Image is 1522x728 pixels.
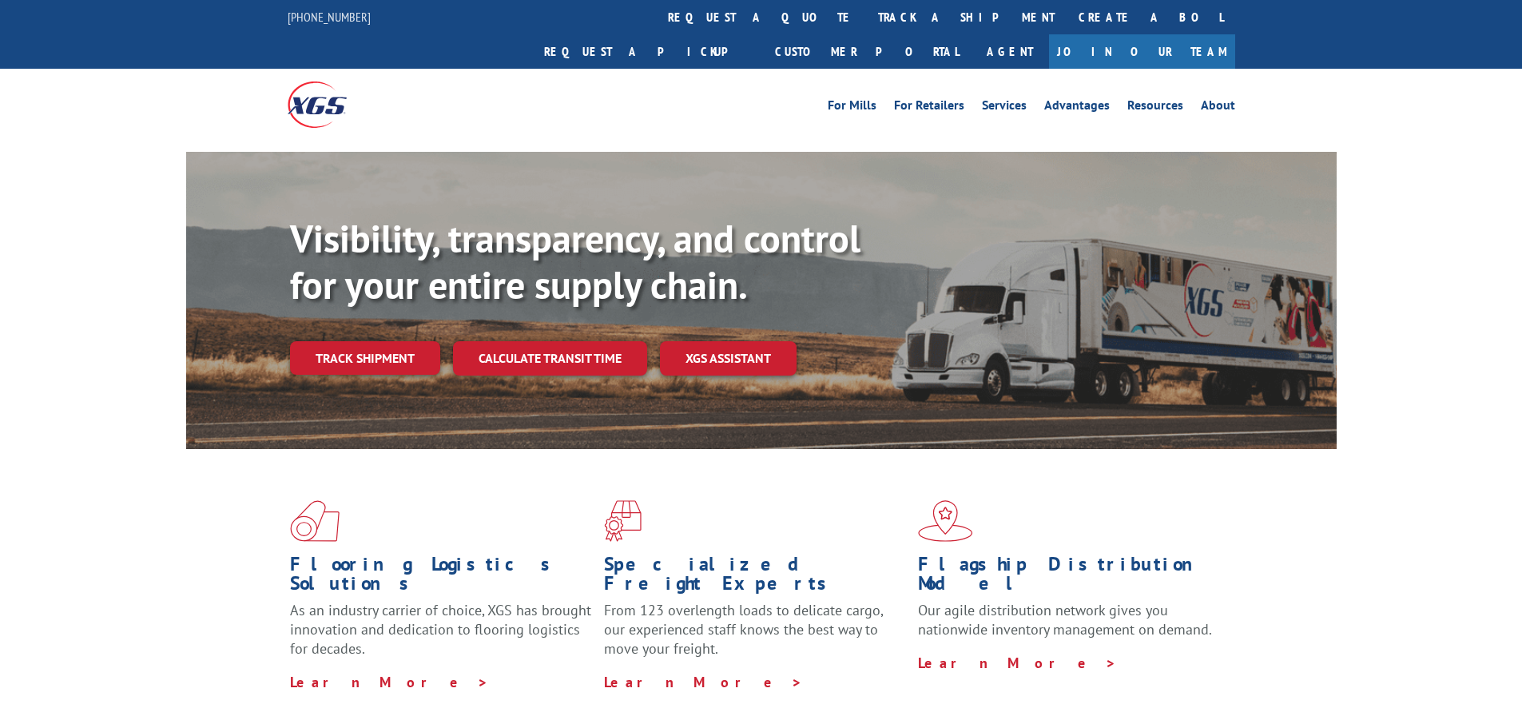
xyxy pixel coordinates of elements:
span: As an industry carrier of choice, XGS has brought innovation and dedication to flooring logistics... [290,601,591,658]
a: Join Our Team [1049,34,1235,69]
a: Resources [1127,99,1183,117]
a: About [1201,99,1235,117]
a: Services [982,99,1027,117]
a: Calculate transit time [453,341,647,376]
a: [PHONE_NUMBER] [288,9,371,25]
a: Track shipment [290,341,440,375]
img: xgs-icon-focused-on-flooring-red [604,500,642,542]
a: For Retailers [894,99,964,117]
b: Visibility, transparency, and control for your entire supply chain. [290,213,860,309]
a: Agent [971,34,1049,69]
h1: Specialized Freight Experts [604,555,906,601]
p: From 123 overlength loads to delicate cargo, our experienced staff knows the best way to move you... [604,601,906,672]
a: Learn More > [918,654,1117,672]
img: xgs-icon-flagship-distribution-model-red [918,500,973,542]
h1: Flooring Logistics Solutions [290,555,592,601]
img: xgs-icon-total-supply-chain-intelligence-red [290,500,340,542]
a: Learn More > [604,673,803,691]
a: Learn More > [290,673,489,691]
a: Advantages [1044,99,1110,117]
a: For Mills [828,99,876,117]
a: Customer Portal [763,34,971,69]
span: Our agile distribution network gives you nationwide inventory management on demand. [918,601,1212,638]
a: Request a pickup [532,34,763,69]
a: XGS ASSISTANT [660,341,797,376]
h1: Flagship Distribution Model [918,555,1220,601]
